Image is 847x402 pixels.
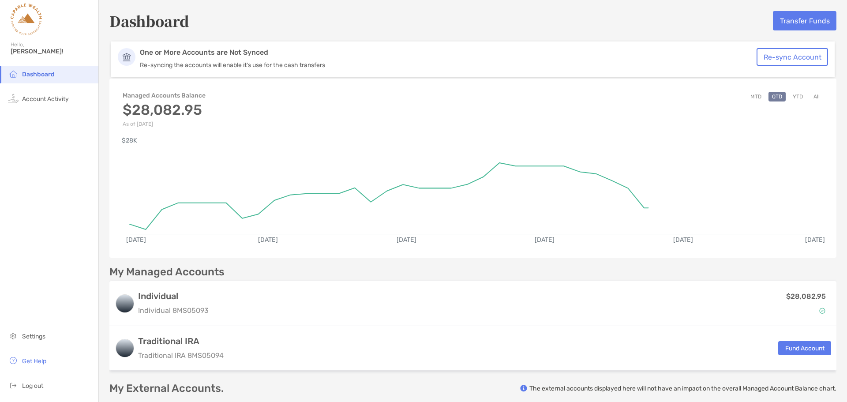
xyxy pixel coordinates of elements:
text: [DATE] [397,236,416,244]
img: logout icon [8,380,19,391]
img: household icon [8,68,19,79]
h3: $28,082.95 [123,101,206,118]
h4: Managed Accounts Balance [123,92,206,99]
span: Dashboard [22,71,55,78]
button: MTD [747,92,765,101]
img: settings icon [8,331,19,341]
button: Re-sync Account [757,48,828,66]
p: Traditional IRA 8MS05094 [138,350,224,361]
p: As of [DATE] [123,121,206,127]
text: [DATE] [805,236,825,244]
span: Get Help [22,357,46,365]
button: YTD [789,92,806,101]
img: info [520,385,527,392]
button: All [810,92,823,101]
span: Account Activity [22,95,69,103]
button: Fund Account [778,341,831,355]
img: activity icon [8,93,19,104]
img: Account Status icon [819,308,825,314]
p: $28,082.95 [786,291,826,302]
span: Log out [22,382,43,390]
img: get-help icon [8,355,19,366]
img: logo account [116,295,134,312]
button: Transfer Funds [773,11,836,30]
text: [DATE] [673,236,693,244]
h5: Dashboard [109,11,189,31]
text: [DATE] [535,236,555,244]
p: My Managed Accounts [109,267,225,278]
text: [DATE] [258,236,278,244]
h3: Traditional IRA [138,336,224,346]
span: Settings [22,333,45,340]
p: My External Accounts. [109,383,224,394]
p: Re-syncing the accounts will enable it's use for the cash transfers [140,61,762,69]
p: Individual 8MS05093 [138,305,209,316]
text: [DATE] [126,236,146,244]
span: [PERSON_NAME]! [11,48,93,55]
text: $28K [122,137,137,144]
img: logo account [116,339,134,357]
img: Zoe Logo [11,4,42,35]
button: QTD [768,92,786,101]
p: One or More Accounts are Not Synced [140,48,762,57]
h3: Individual [138,291,209,301]
p: The external accounts displayed here will not have an impact on the overall Managed Account Balan... [529,384,836,393]
img: Account Icon [118,48,135,66]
